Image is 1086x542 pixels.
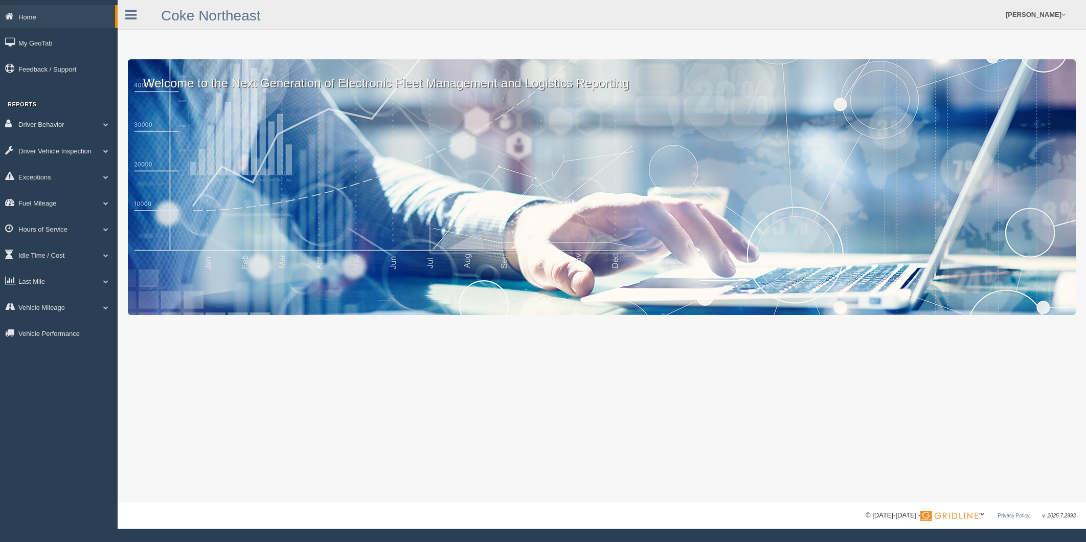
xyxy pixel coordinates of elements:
[998,513,1029,518] a: Privacy Policy
[1043,513,1076,518] span: v. 2025.7.2993
[128,59,1076,92] p: Welcome to the Next Generation of Electronic Fleet Management and Logistics Reporting
[866,510,1076,521] div: © [DATE]-[DATE] - ™
[920,511,978,521] img: Gridline
[161,8,261,24] a: Coke Northeast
